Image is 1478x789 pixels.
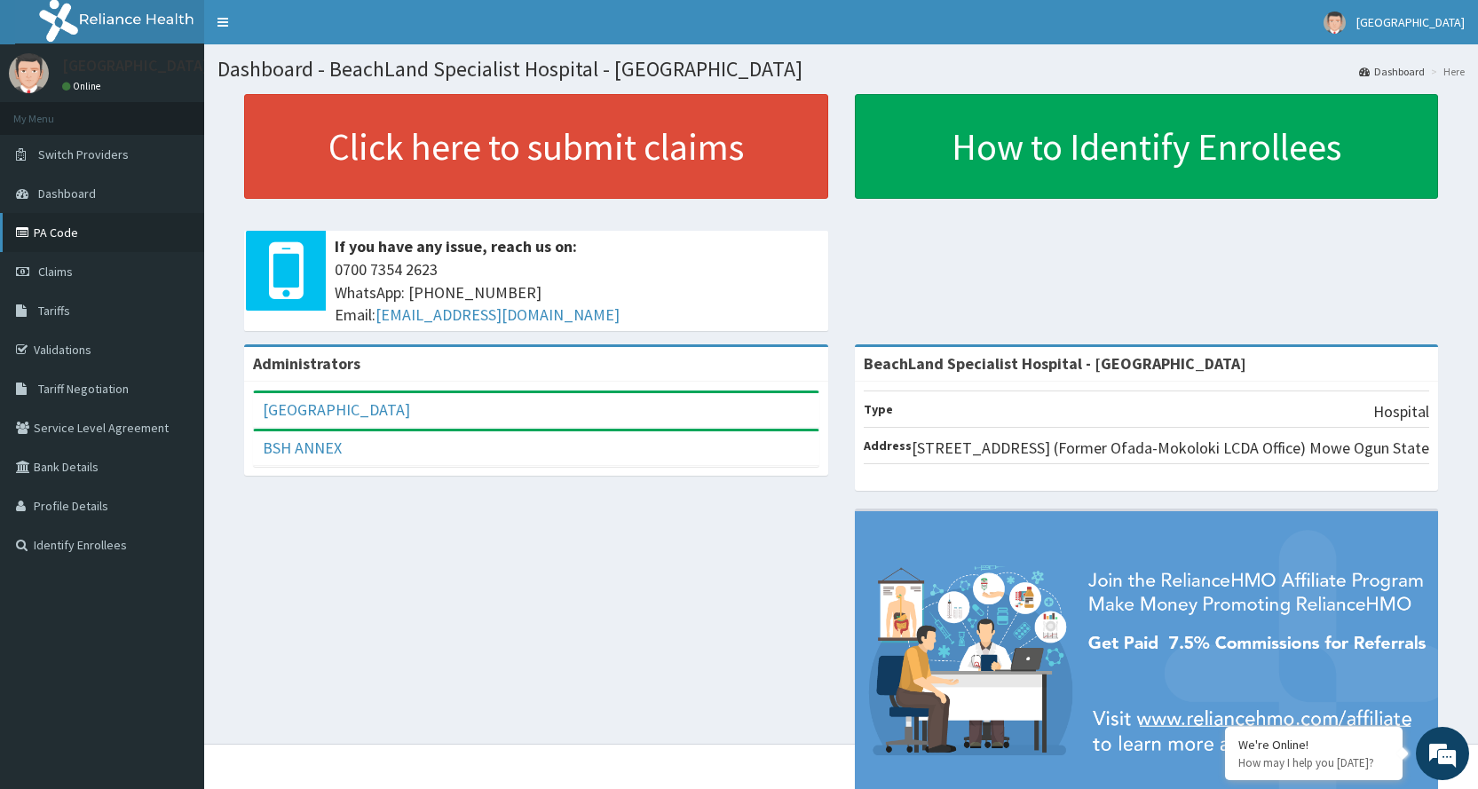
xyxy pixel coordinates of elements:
[38,146,129,162] span: Switch Providers
[335,236,577,256] b: If you have any issue, reach us on:
[244,94,828,199] a: Click here to submit claims
[38,185,96,201] span: Dashboard
[375,304,620,325] a: [EMAIL_ADDRESS][DOMAIN_NAME]
[1238,755,1389,770] p: How may I help you today?
[253,353,360,374] b: Administrators
[1373,400,1429,423] p: Hospital
[864,353,1246,374] strong: BeachLand Specialist Hospital - [GEOGRAPHIC_DATA]
[38,303,70,319] span: Tariffs
[263,438,342,458] a: BSH ANNEX
[38,381,129,397] span: Tariff Negotiation
[1427,64,1465,79] li: Here
[38,264,73,280] span: Claims
[855,94,1439,199] a: How to Identify Enrollees
[62,80,105,92] a: Online
[864,438,912,454] b: Address
[1324,12,1346,34] img: User Image
[1359,64,1425,79] a: Dashboard
[263,399,410,420] a: [GEOGRAPHIC_DATA]
[9,53,49,93] img: User Image
[335,258,819,327] span: 0700 7354 2623 WhatsApp: [PHONE_NUMBER] Email:
[912,437,1429,460] p: [STREET_ADDRESS] (Former Ofada-Mokoloki LCDA Office) Mowe Ogun State
[864,401,893,417] b: Type
[62,58,209,74] p: [GEOGRAPHIC_DATA]
[1356,14,1465,30] span: [GEOGRAPHIC_DATA]
[217,58,1465,81] h1: Dashboard - BeachLand Specialist Hospital - [GEOGRAPHIC_DATA]
[1238,737,1389,753] div: We're Online!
